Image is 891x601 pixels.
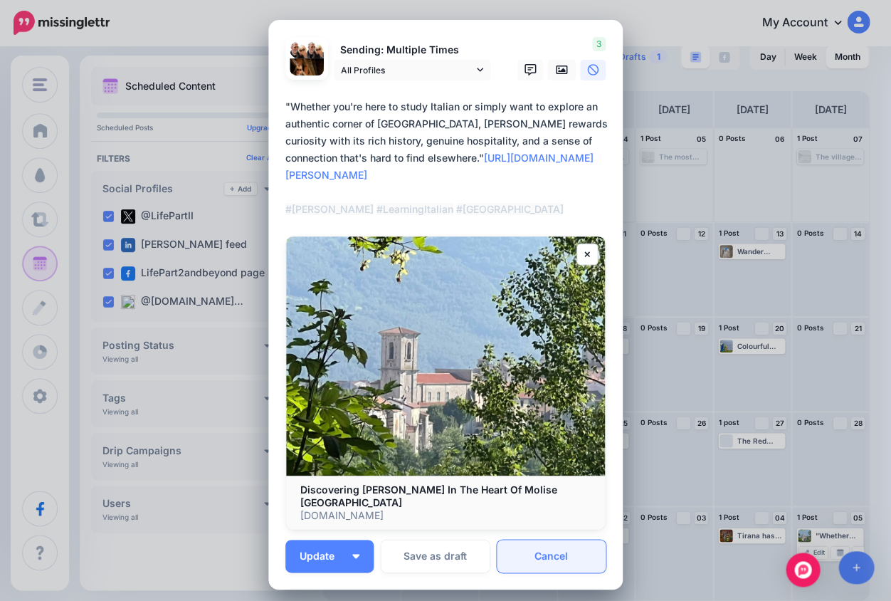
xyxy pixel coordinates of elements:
button: Update [285,540,374,573]
b: Discovering [PERSON_NAME] In The Heart Of Molise [GEOGRAPHIC_DATA] [300,484,557,508]
mark: #[PERSON_NAME] [285,203,374,215]
span: Update [300,551,345,561]
p: Sending: Multiple Times [334,42,490,58]
img: 1516766836653-45072.png [290,58,324,93]
span: All Profiles [341,63,473,78]
a: All Profiles [334,60,490,80]
a: Cancel [497,540,606,573]
button: Save as draft [381,540,490,573]
p: [DOMAIN_NAME] [300,509,591,522]
span: 3 [592,37,606,51]
div: Open Intercom Messenger [786,553,820,587]
img: pSa9O0jm-22922.jpg [290,41,307,58]
img: Discovering Agnone In The Heart Of Molise Italy [286,236,605,476]
img: arrow-down-white.png [352,554,359,558]
img: 122702448_187491306275956_411092281563318480_n-bsa33118.jpg [307,41,324,58]
div: "Whether you're here to study Italian or simply want to explore an authentic corner of [GEOGRAPHI... [285,98,613,218]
